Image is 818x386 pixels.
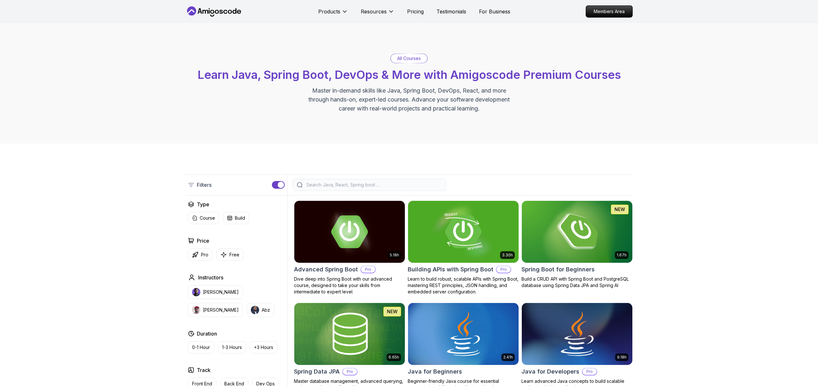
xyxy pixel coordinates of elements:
[778,346,818,376] iframe: chat widget
[218,341,246,353] button: 1-3 Hours
[216,248,243,261] button: Free
[188,248,212,261] button: Pro
[197,366,211,374] h2: Track
[408,367,462,376] h2: Java for Beginners
[502,253,513,258] p: 3.30h
[294,265,358,274] h2: Advanced Spring Boot
[192,306,200,314] img: instructor img
[408,265,493,274] h2: Building APIs with Spring Boot
[203,307,239,313] p: [PERSON_NAME]
[200,215,215,221] p: Course
[522,303,632,365] img: Java for Developers card
[262,307,270,313] p: Abz
[251,306,259,314] img: instructor img
[229,252,239,258] p: Free
[222,344,242,351] p: 1-3 Hours
[586,6,632,17] p: Members Area
[294,303,405,365] img: Spring Data JPA card
[503,355,513,360] p: 2.41h
[250,341,277,353] button: +3 Hours
[343,368,357,375] p: Pro
[188,285,243,299] button: instructor img[PERSON_NAME]
[387,308,397,315] p: NEW
[201,252,208,258] p: Pro
[389,355,399,360] p: 6.65h
[254,344,273,351] p: +3 Hours
[305,182,442,188] input: Search Java, React, Spring boot ...
[361,8,387,15] p: Resources
[497,266,511,273] p: Pro
[318,8,348,20] button: Products
[614,206,625,213] p: NEW
[294,276,405,295] p: Dive deep into Spring Boot with our advanced course, designed to take your skills from intermedia...
[586,5,633,18] a: Members Area
[408,201,519,263] img: Building APIs with Spring Boot card
[192,288,200,296] img: instructor img
[197,330,217,337] h2: Duration
[192,344,210,351] p: 0-1 Hour
[617,355,627,360] p: 9.18h
[197,201,209,208] h2: Type
[361,266,375,273] p: Pro
[235,215,245,221] p: Build
[522,201,632,263] img: Spring Boot for Beginners card
[617,253,627,258] p: 1.67h
[408,303,519,365] img: Java for Beginners card
[397,55,421,62] p: All Courses
[408,276,519,295] p: Learn to build robust, scalable APIs with Spring Boot, mastering REST principles, JSON handling, ...
[521,201,633,289] a: Spring Boot for Beginners card1.67hNEWSpring Boot for BeginnersBuild a CRUD API with Spring Boot ...
[318,8,340,15] p: Products
[436,8,466,15] a: Testimonials
[188,341,214,353] button: 0-1 Hour
[408,201,519,295] a: Building APIs with Spring Boot card3.30hBuilding APIs with Spring BootProLearn to build robust, s...
[247,303,274,317] button: instructor imgAbz
[197,237,209,245] h2: Price
[203,289,239,295] p: [PERSON_NAME]
[198,274,223,281] h2: Instructors
[521,276,633,289] p: Build a CRUD API with Spring Boot and PostgreSQL database using Spring Data JPA and Spring AI
[294,201,405,295] a: Advanced Spring Boot card5.18hAdvanced Spring BootProDive deep into Spring Boot with our advanced...
[302,86,516,113] p: Master in-demand skills like Java, Spring Boot, DevOps, React, and more through hands-on, expert-...
[390,253,399,258] p: 5.18h
[361,8,394,20] button: Resources
[188,303,243,317] button: instructor img[PERSON_NAME]
[407,8,424,15] a: Pricing
[479,8,510,15] a: For Business
[197,181,212,189] p: Filters
[188,212,219,224] button: Course
[521,265,595,274] h2: Spring Boot for Beginners
[294,367,340,376] h2: Spring Data JPA
[521,367,579,376] h2: Java for Developers
[197,68,621,82] span: Learn Java, Spring Boot, DevOps & More with Amigoscode Premium Courses
[294,201,405,263] img: Advanced Spring Boot card
[583,368,597,375] p: Pro
[223,212,249,224] button: Build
